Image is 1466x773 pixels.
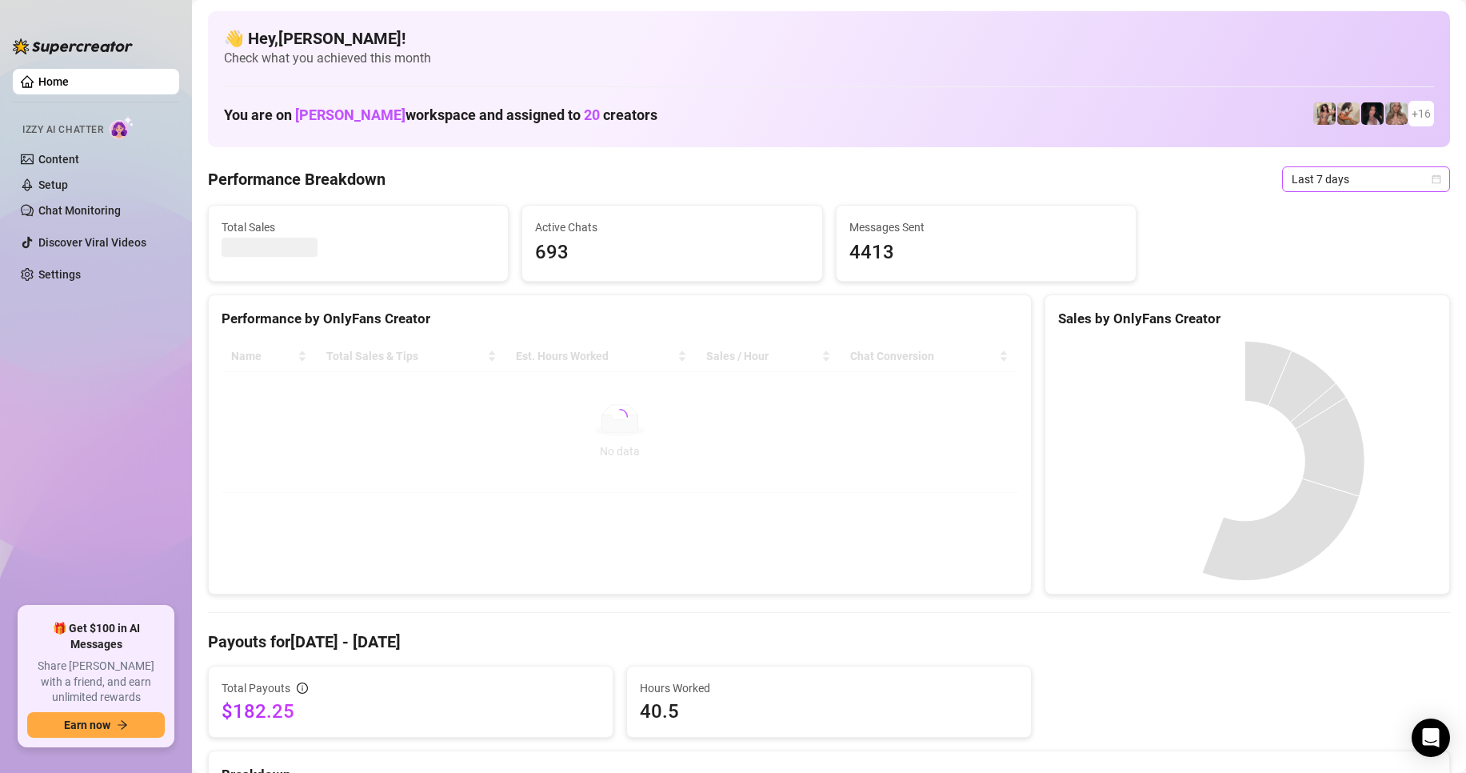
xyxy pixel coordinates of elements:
[208,631,1450,653] h4: Payouts for [DATE] - [DATE]
[1361,102,1384,125] img: Baby (@babyyyybellaa)
[849,218,1123,236] span: Messages Sent
[27,712,165,738] button: Earn nowarrow-right
[222,699,600,724] span: $182.25
[38,178,68,191] a: Setup
[38,75,69,88] a: Home
[535,218,809,236] span: Active Chats
[222,218,495,236] span: Total Sales
[22,122,103,138] span: Izzy AI Chatter
[1412,719,1450,757] div: Open Intercom Messenger
[640,679,1018,697] span: Hours Worked
[13,38,133,54] img: logo-BBDzfeDw.svg
[117,719,128,731] span: arrow-right
[208,168,385,190] h4: Performance Breakdown
[222,679,290,697] span: Total Payouts
[224,27,1434,50] h4: 👋 Hey, [PERSON_NAME] !
[1432,174,1441,184] span: calendar
[1058,308,1436,330] div: Sales by OnlyFans Creator
[640,699,1018,724] span: 40.5
[27,659,165,706] span: Share [PERSON_NAME] with a friend, and earn unlimited rewards
[297,683,308,694] span: info-circle
[611,408,629,426] span: loading
[38,236,146,249] a: Discover Viral Videos
[224,50,1434,67] span: Check what you achieved this month
[535,238,809,268] span: 693
[849,238,1123,268] span: 4413
[1292,167,1440,191] span: Last 7 days
[38,153,79,166] a: Content
[1313,102,1336,125] img: Avry (@avryjennervip)
[38,268,81,281] a: Settings
[224,106,657,124] h1: You are on workspace and assigned to creators
[1412,105,1431,122] span: + 16
[584,106,600,123] span: 20
[64,719,110,731] span: Earn now
[110,116,134,139] img: AI Chatter
[27,621,165,652] span: 🎁 Get $100 in AI Messages
[295,106,405,123] span: [PERSON_NAME]
[38,204,121,217] a: Chat Monitoring
[1337,102,1360,125] img: Kayla (@kaylathaylababy)
[1385,102,1408,125] img: Kenzie (@dmaxkenz)
[222,308,1018,330] div: Performance by OnlyFans Creator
